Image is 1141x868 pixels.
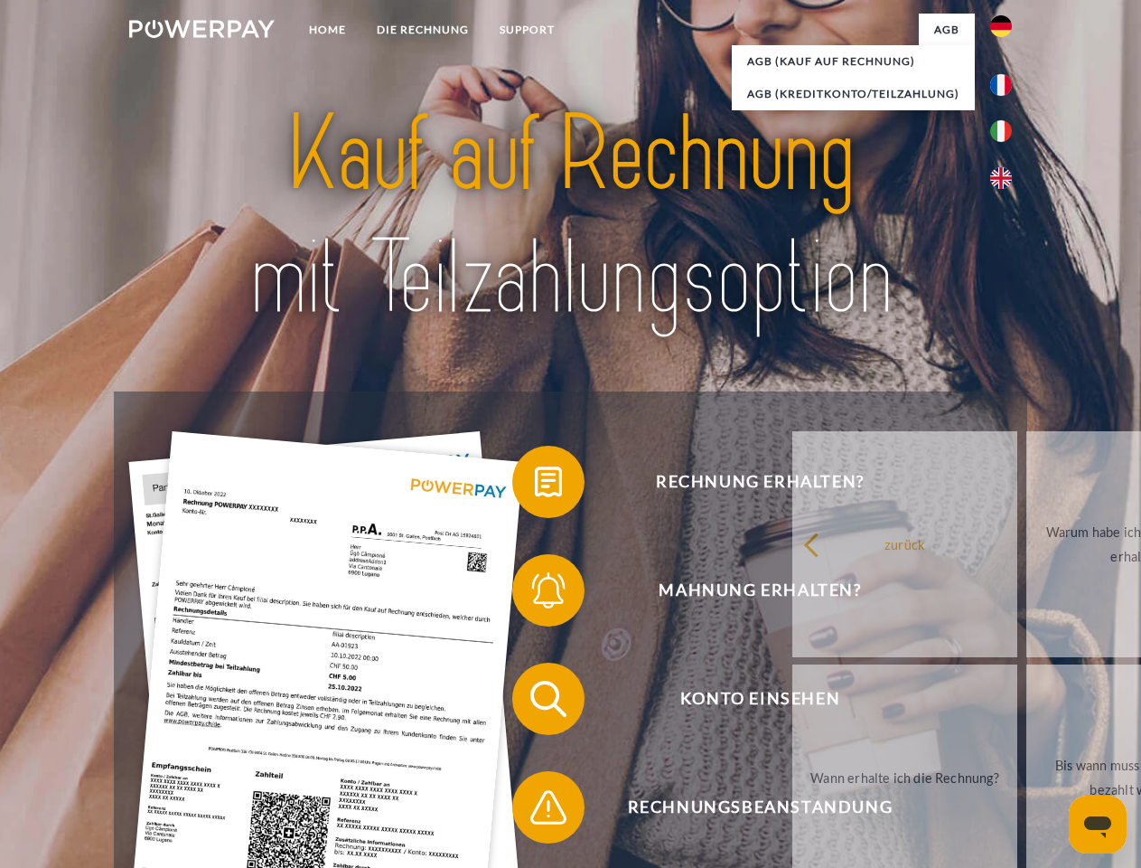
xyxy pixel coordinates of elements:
[538,663,981,735] span: Konto einsehen
[512,663,982,735] button: Konto einsehen
[512,554,982,627] button: Mahnung erhalten?
[538,554,981,627] span: Mahnung erhalten?
[526,785,571,830] img: qb_warning.svg
[803,532,1006,556] div: zurück
[538,771,981,844] span: Rechnungsbeanstandung
[990,167,1012,189] img: en
[294,14,361,46] a: Home
[512,771,982,844] button: Rechnungsbeanstandung
[1069,796,1127,854] iframe: Schaltfläche zum Öffnen des Messaging-Fensters
[361,14,484,46] a: DIE RECHNUNG
[990,74,1012,96] img: fr
[526,676,571,722] img: qb_search.svg
[803,765,1006,789] div: Wann erhalte ich die Rechnung?
[732,45,975,78] a: AGB (Kauf auf Rechnung)
[526,568,571,613] img: qb_bell.svg
[484,14,570,46] a: SUPPORT
[129,20,275,38] img: logo-powerpay-white.svg
[732,78,975,110] a: AGB (Kreditkonto/Teilzahlung)
[990,120,1012,142] img: it
[919,14,975,46] a: agb
[512,446,982,518] button: Rechnung erhalten?
[526,459,571,505] img: qb_bill.svg
[990,15,1012,37] img: de
[173,87,968,346] img: title-powerpay_de.svg
[538,446,981,518] span: Rechnung erhalten?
